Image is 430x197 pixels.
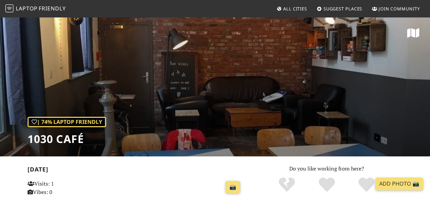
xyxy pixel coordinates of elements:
span: Suggest Places [324,6,362,12]
p: Do you like working from here? [251,164,402,173]
span: All Cities [283,6,307,12]
span: Friendly [39,5,66,12]
a: Join Community [369,3,423,15]
span: Join Community [379,6,420,12]
a: Add Photo 📸 [375,178,423,190]
div: Definitely! [347,177,387,193]
span: Laptop [16,5,38,12]
h2: [DATE] [28,166,243,176]
div: | 74% Laptop Friendly [28,117,106,128]
a: Suggest Places [314,3,365,15]
a: All Cities [274,3,310,15]
div: Yes [307,177,347,193]
div: No [267,177,307,193]
a: 📸 [225,181,240,194]
h1: 1030 Café [28,133,106,145]
p: Visits: 1 Vibes: 0 [28,180,94,197]
img: LaptopFriendly [5,4,13,12]
a: LaptopFriendly LaptopFriendly [5,3,66,15]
